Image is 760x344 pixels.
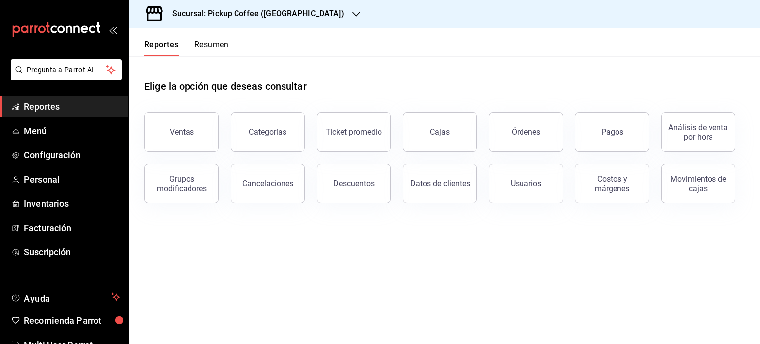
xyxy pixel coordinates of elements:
[144,40,229,56] div: navigation tabs
[11,59,122,80] button: Pregunta a Parrot AI
[403,164,477,203] button: Datos de clientes
[24,124,120,138] span: Menú
[164,8,344,20] h3: Sucursal: Pickup Coffee ([GEOGRAPHIC_DATA])
[326,127,382,137] div: Ticket promedio
[489,112,563,152] button: Órdenes
[317,112,391,152] button: Ticket promedio
[144,40,179,56] button: Reportes
[575,112,649,152] button: Pagos
[667,123,729,142] div: Análisis de venta por hora
[109,26,117,34] button: open_drawer_menu
[249,127,286,137] div: Categorías
[24,221,120,235] span: Facturación
[581,174,643,193] div: Costos y márgenes
[661,112,735,152] button: Análisis de venta por hora
[27,65,106,75] span: Pregunta a Parrot AI
[24,246,120,259] span: Suscripción
[489,164,563,203] button: Usuarios
[575,164,649,203] button: Costos y márgenes
[317,164,391,203] button: Descuentos
[24,148,120,162] span: Configuración
[24,173,120,186] span: Personal
[667,174,729,193] div: Movimientos de cajas
[242,179,293,188] div: Cancelaciones
[430,126,450,138] div: Cajas
[194,40,229,56] button: Resumen
[7,72,122,82] a: Pregunta a Parrot AI
[24,314,120,327] span: Recomienda Parrot
[403,112,477,152] a: Cajas
[24,197,120,210] span: Inventarios
[512,127,540,137] div: Órdenes
[231,112,305,152] button: Categorías
[511,179,541,188] div: Usuarios
[151,174,212,193] div: Grupos modificadores
[144,112,219,152] button: Ventas
[170,127,194,137] div: Ventas
[144,79,307,94] h1: Elige la opción que deseas consultar
[333,179,375,188] div: Descuentos
[410,179,470,188] div: Datos de clientes
[231,164,305,203] button: Cancelaciones
[24,291,107,303] span: Ayuda
[661,164,735,203] button: Movimientos de cajas
[24,100,120,113] span: Reportes
[144,164,219,203] button: Grupos modificadores
[601,127,623,137] div: Pagos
